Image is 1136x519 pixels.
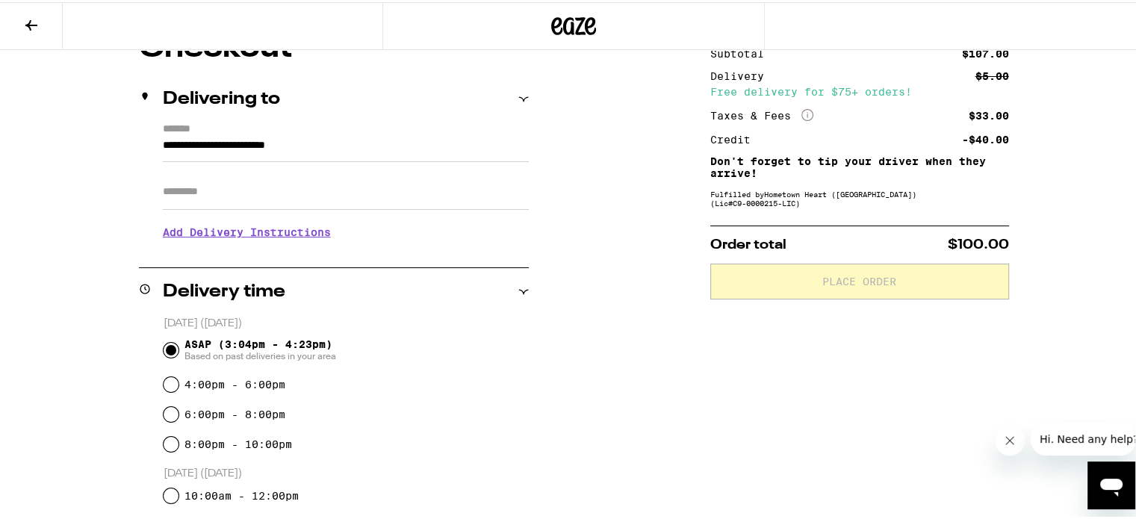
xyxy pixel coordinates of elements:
[710,46,775,57] div: Subtotal
[9,10,108,22] span: Hi. Need any help?
[184,376,285,388] label: 4:00pm - 6:00pm
[710,187,1009,205] div: Fulfilled by Hometown Heart ([GEOGRAPHIC_DATA]) (Lic# C9-0000215-LIC )
[163,213,529,247] h3: Add Delivery Instructions
[1087,459,1135,507] iframe: Button to launch messaging window
[184,436,292,448] label: 8:00pm - 10:00pm
[710,69,775,79] div: Delivery
[995,423,1025,453] iframe: Close message
[962,132,1009,143] div: -$40.00
[962,46,1009,57] div: $107.00
[184,406,285,418] label: 6:00pm - 8:00pm
[184,336,336,360] span: ASAP (3:04pm - 4:23pm)
[1031,420,1135,453] iframe: Message from company
[164,464,529,479] p: [DATE] ([DATE])
[969,108,1009,119] div: $33.00
[710,84,1009,95] div: Free delivery for $75+ orders!
[710,107,813,120] div: Taxes & Fees
[710,132,761,143] div: Credit
[163,247,529,259] p: We'll contact you at [PHONE_NUMBER] when we arrive
[163,281,285,299] h2: Delivery time
[710,236,786,249] span: Order total
[822,274,896,285] span: Place Order
[710,261,1009,297] button: Place Order
[164,314,529,329] p: [DATE] ([DATE])
[710,153,1009,177] p: Don't forget to tip your driver when they arrive!
[975,69,1009,79] div: $5.00
[184,348,336,360] span: Based on past deliveries in your area
[184,488,299,500] label: 10:00am - 12:00pm
[163,88,280,106] h2: Delivering to
[948,236,1009,249] span: $100.00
